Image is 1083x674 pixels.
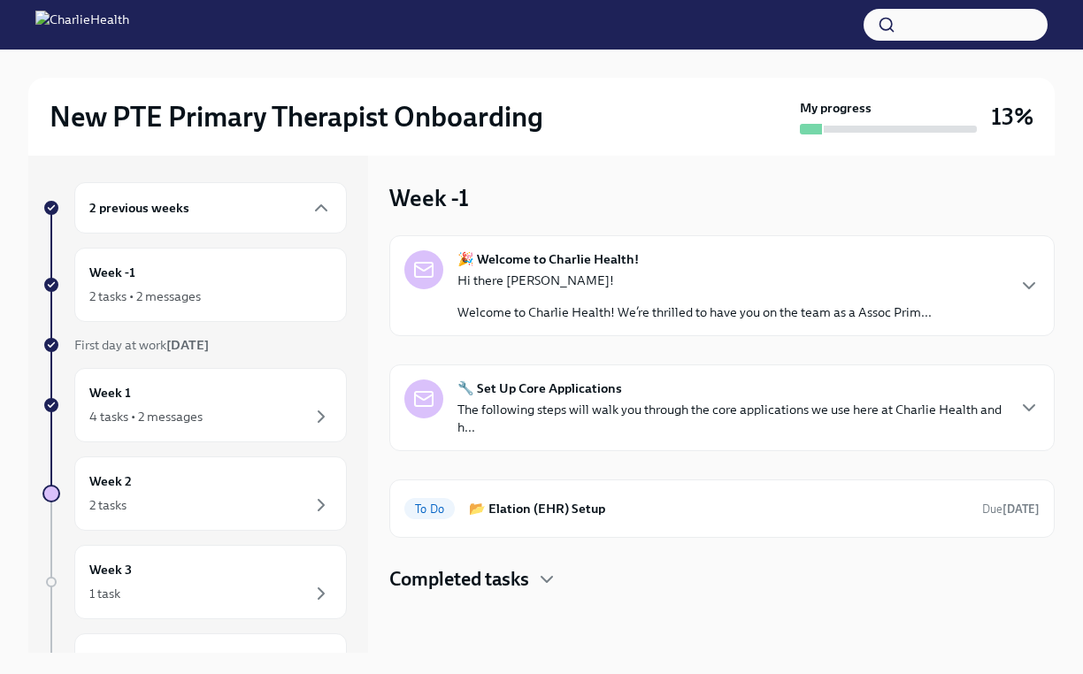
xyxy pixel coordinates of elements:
h6: Week 1 [89,383,131,402]
h6: 2 previous weeks [89,198,189,218]
a: To Do📂 Elation (EHR) SetupDue[DATE] [404,494,1040,523]
h2: New PTE Primary Therapist Onboarding [50,99,543,134]
p: The following steps will walk you through the core applications we use here at Charlie Health and... [457,401,1004,436]
img: CharlieHealth [35,11,129,39]
div: Completed tasks [389,566,1055,593]
h3: Week -1 [389,182,469,214]
a: Week -12 tasks • 2 messages [42,248,347,322]
h4: Completed tasks [389,566,529,593]
p: Hi there [PERSON_NAME]! [457,272,932,289]
strong: My progress [800,99,872,117]
div: 2 previous weeks [74,182,347,234]
strong: 🎉 Welcome to Charlie Health! [457,250,639,268]
h6: Week 2 [89,471,132,491]
h6: 📂 Elation (EHR) Setup [469,499,968,518]
p: Welcome to Charlie Health! We’re thrilled to have you on the team as a Assoc Prim... [457,303,932,321]
h6: Week 4 [89,648,133,668]
strong: [DATE] [166,337,209,353]
h6: Week 3 [89,560,132,579]
span: To Do [404,502,455,516]
span: September 19th, 2025 07:00 [982,501,1040,517]
a: Week 31 task [42,545,347,619]
h3: 13% [991,101,1033,133]
strong: 🔧 Set Up Core Applications [457,379,622,397]
div: 4 tasks • 2 messages [89,408,203,425]
a: Week 14 tasks • 2 messages [42,368,347,442]
a: Week 22 tasks [42,456,347,531]
div: 2 tasks • 2 messages [89,287,201,305]
div: 2 tasks [89,496,127,514]
span: First day at work [74,337,209,353]
strong: [DATE] [1002,502,1040,516]
a: First day at work[DATE] [42,336,347,354]
h6: Week -1 [89,263,135,282]
span: Due [982,502,1040,516]
div: 1 task [89,585,120,602]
